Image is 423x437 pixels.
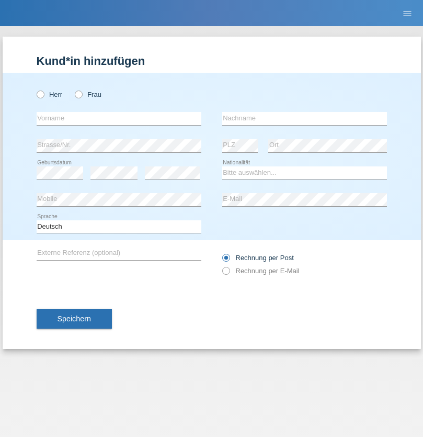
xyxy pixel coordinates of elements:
h1: Kund*in hinzufügen [37,54,387,68]
label: Herr [37,91,63,98]
input: Herr [37,91,43,97]
label: Rechnung per E-Mail [222,267,300,275]
button: Speichern [37,309,112,329]
input: Rechnung per E-Mail [222,267,229,280]
label: Frau [75,91,101,98]
a: menu [397,10,418,16]
i: menu [402,8,413,19]
span: Speichern [58,315,91,323]
label: Rechnung per Post [222,254,294,262]
input: Frau [75,91,82,97]
input: Rechnung per Post [222,254,229,267]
